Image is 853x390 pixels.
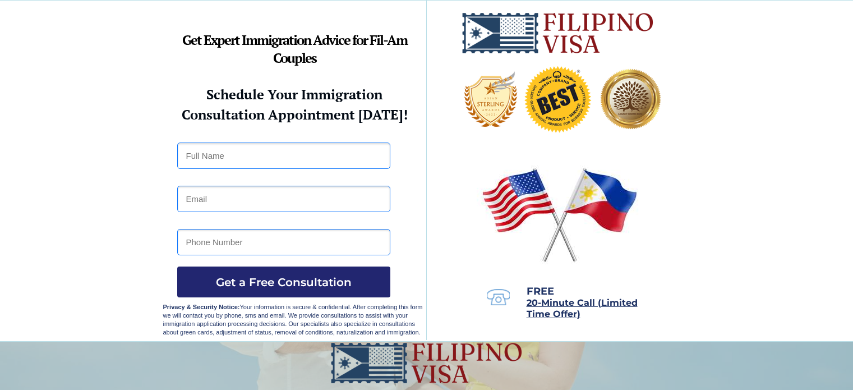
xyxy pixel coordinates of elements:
strong: Get Expert Immigration Advice for Fil-Am Couples [182,31,407,67]
span: Get a Free Consultation [177,276,390,289]
span: FREE [527,285,554,297]
strong: Consultation Appointment [DATE]! [182,105,408,123]
input: Email [177,186,390,212]
strong: Schedule Your Immigration [206,85,382,103]
span: Your information is secure & confidential. After completing this form we will contact you by phon... [163,304,423,336]
a: 20-Minute Call (Limited Time Offer) [527,299,638,319]
input: Full Name [177,143,390,169]
span: 20-Minute Call (Limited Time Offer) [527,297,638,319]
strong: Privacy & Security Notice: [163,304,240,310]
button: Get a Free Consultation [177,267,390,297]
input: Phone Number [177,229,390,255]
